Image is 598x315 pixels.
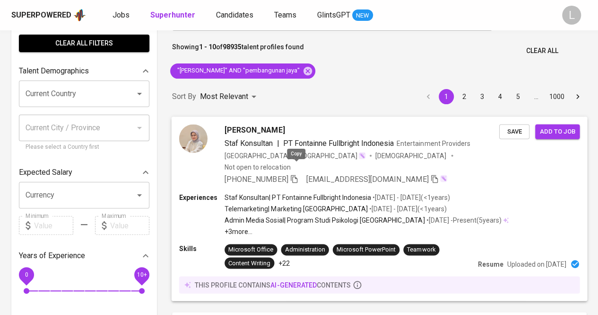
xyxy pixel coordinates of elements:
[522,42,562,60] button: Clear All
[317,9,373,21] a: GlintsGPT NEW
[133,189,146,202] button: Open
[375,151,447,160] span: [DEMOGRAPHIC_DATA]
[371,192,450,202] p: • [DATE] - [DATE] ( <1 years )
[225,216,425,225] p: Admin Media Sosial | Program Studi Psikologi [GEOGRAPHIC_DATA]
[113,10,130,19] span: Jobs
[19,163,149,182] div: Expected Salary
[19,250,85,261] p: Years of Experience
[507,259,566,269] p: Uploaded on [DATE]
[199,43,216,51] b: 1 - 10
[225,162,290,171] p: Not open to relocation
[172,91,196,102] p: Sort By
[225,174,288,183] span: [PHONE_NUMBER]
[225,124,285,135] span: [PERSON_NAME]
[110,216,149,235] input: Value
[25,271,28,278] span: 0
[19,62,149,81] div: Talent Demographics
[225,151,366,160] div: [GEOGRAPHIC_DATA], [GEOGRAPHIC_DATA]
[200,88,260,106] div: Most Relevant
[225,192,371,202] p: Staf Konsultan | PT Fontainne Fullbright Indonesia
[19,167,72,178] p: Expected Salary
[457,89,472,104] button: Go to page 2
[228,259,270,268] div: Content Writing
[570,89,585,104] button: Go to next page
[546,89,567,104] button: Go to page 1000
[223,43,242,51] b: 98935
[113,9,131,21] a: Jobs
[225,138,273,147] span: Staf Konsultan
[137,271,147,278] span: 10+
[216,9,255,21] a: Candidates
[274,10,296,19] span: Teams
[278,258,289,268] p: +22
[19,246,149,265] div: Years of Experience
[150,9,197,21] a: Superhunter
[26,37,142,49] span: Clear All filters
[216,10,253,19] span: Candidates
[397,139,470,147] span: Entertainment Providers
[179,124,208,153] img: aa36045ca7f4e9fa0dd6d72f8cdb2757.jpg
[11,10,71,21] div: Superpowered
[535,124,580,139] button: Add to job
[352,11,373,20] span: NEW
[200,91,248,102] p: Most Relevant
[277,137,279,149] span: |
[172,42,304,60] p: Showing of talent profiles found
[478,259,503,269] p: Resume
[358,152,366,159] img: magic_wand.svg
[73,8,86,22] img: app logo
[511,89,526,104] button: Go to page 5
[493,89,508,104] button: Go to page 4
[170,66,305,75] span: "[PERSON_NAME]" AND "pembangunan jaya"
[11,8,86,22] a: Superpoweredapp logo
[285,245,325,254] div: Administration
[34,216,73,235] input: Value
[172,117,587,301] a: [PERSON_NAME]Staf Konsultan|PT Fontainne Fullbright IndonesiaEntertainment Providers[GEOGRAPHIC_D...
[283,138,394,147] span: PT Fontainne Fullbright Indonesia
[504,126,525,137] span: Save
[19,65,89,77] p: Talent Demographics
[337,245,396,254] div: Microsoft PowerPoint
[419,89,587,104] nav: pagination navigation
[195,280,351,289] p: this profile contains contents
[529,92,544,101] div: …
[440,174,447,182] img: magic_wand.svg
[133,87,146,100] button: Open
[228,245,273,254] div: Microsoft Office
[540,126,575,137] span: Add to job
[439,89,454,104] button: page 1
[270,281,316,288] span: AI-generated
[150,10,195,19] b: Superhunter
[425,216,501,225] p: • [DATE] - Present ( 5 years )
[225,227,509,236] p: +3 more ...
[19,35,149,52] button: Clear All filters
[225,204,368,214] p: Telemarketing | Marketing [GEOGRAPHIC_DATA]
[317,10,350,19] span: GlintsGPT
[179,192,225,202] p: Experiences
[499,124,529,139] button: Save
[526,45,558,57] span: Clear All
[170,63,315,79] div: "[PERSON_NAME]" AND "pembangunan jaya"
[407,245,435,254] div: Teamwork
[368,204,446,214] p: • [DATE] - [DATE] ( <1 years )
[274,9,298,21] a: Teams
[26,143,143,152] p: Please select a Country first
[306,174,429,183] span: [EMAIL_ADDRESS][DOMAIN_NAME]
[179,244,225,253] p: Skills
[475,89,490,104] button: Go to page 3
[562,6,581,25] div: L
